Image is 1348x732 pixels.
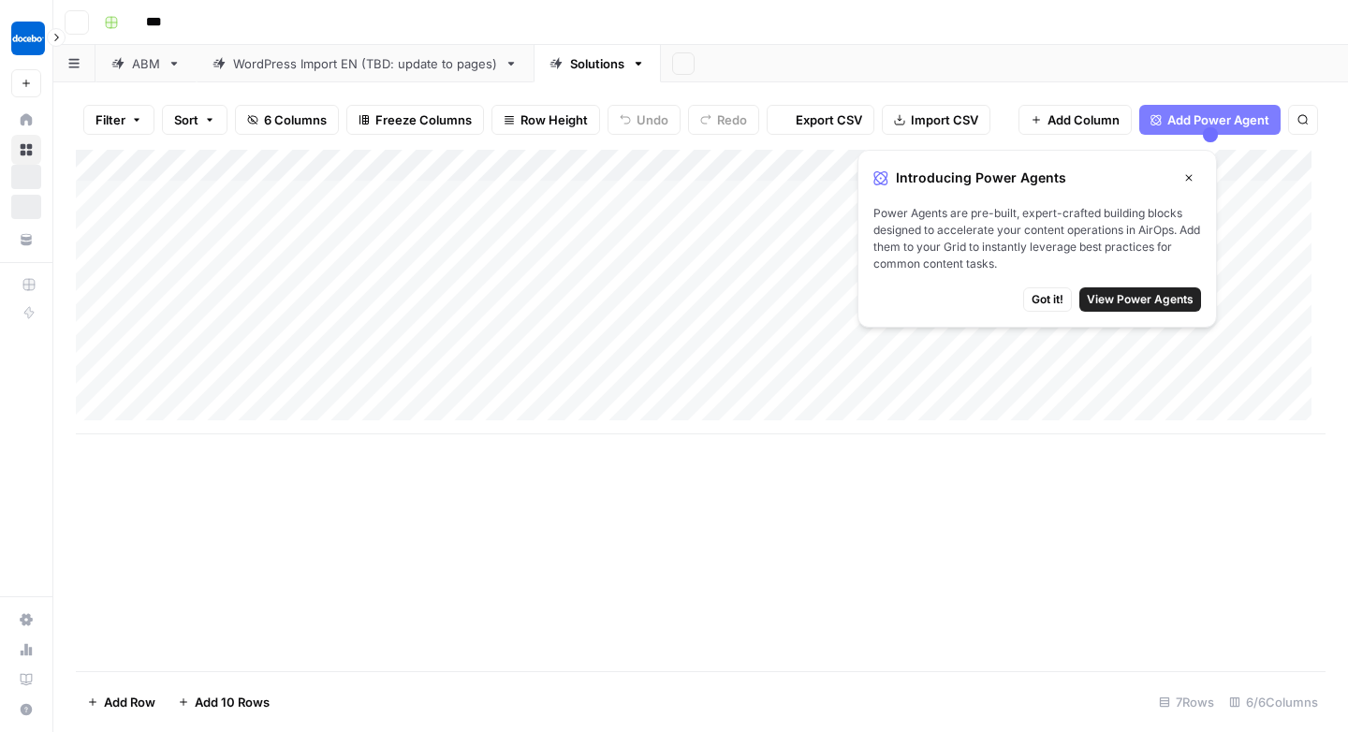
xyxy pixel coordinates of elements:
[1139,105,1281,135] button: Add Power Agent
[1079,287,1201,312] button: View Power Agents
[174,110,198,129] span: Sort
[11,105,41,135] a: Home
[11,665,41,695] a: Learning Hub
[688,105,759,135] button: Redo
[197,45,534,82] a: WordPress Import EN (TBD: update to pages)
[911,110,978,129] span: Import CSV
[570,54,624,73] div: Solutions
[11,695,41,725] button: Help + Support
[873,166,1201,190] div: Introducing Power Agents
[11,635,41,665] a: Usage
[11,22,45,55] img: Docebo Logo
[11,605,41,635] a: Settings
[534,45,661,82] a: Solutions
[608,105,681,135] button: Undo
[83,105,154,135] button: Filter
[637,110,668,129] span: Undo
[167,687,281,717] button: Add 10 Rows
[1032,291,1063,308] span: Got it!
[11,135,41,165] a: Browse
[11,15,41,62] button: Workspace: Docebo
[95,45,197,82] a: ABM
[104,693,155,711] span: Add Row
[195,693,270,711] span: Add 10 Rows
[1167,110,1269,129] span: Add Power Agent
[491,105,600,135] button: Row Height
[132,54,160,73] div: ABM
[235,105,339,135] button: 6 Columns
[233,54,497,73] div: WordPress Import EN (TBD: update to pages)
[1087,291,1194,308] span: View Power Agents
[1151,687,1222,717] div: 7 Rows
[346,105,484,135] button: Freeze Columns
[264,110,327,129] span: 6 Columns
[717,110,747,129] span: Redo
[767,105,874,135] button: Export CSV
[796,110,862,129] span: Export CSV
[873,205,1201,272] span: Power Agents are pre-built, expert-crafted building blocks designed to accelerate your content op...
[11,225,41,255] a: Your Data
[95,110,125,129] span: Filter
[882,105,990,135] button: Import CSV
[1023,287,1072,312] button: Got it!
[1018,105,1132,135] button: Add Column
[1222,687,1326,717] div: 6/6 Columns
[375,110,472,129] span: Freeze Columns
[76,687,167,717] button: Add Row
[162,105,227,135] button: Sort
[1048,110,1120,129] span: Add Column
[520,110,588,129] span: Row Height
